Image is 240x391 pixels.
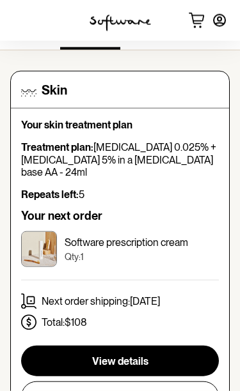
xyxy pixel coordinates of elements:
p: Next order shipping: [DATE] [42,295,160,307]
p: 5 [21,188,219,201]
button: View details [21,346,219,376]
p: [MEDICAL_DATA] 0.025% + [MEDICAL_DATA] 5% in a [MEDICAL_DATA] base AA - 24ml [21,141,219,178]
p: Qty: 1 [65,252,188,263]
p: Software prescription cream [65,236,188,249]
p: Total: $108 [42,316,87,328]
h6: Your next order [21,211,219,221]
img: ckrjxa58r00013h5xwe9s3e5z.jpg [21,231,57,267]
span: View details [92,355,148,367]
h4: Skin [42,84,67,96]
strong: Repeats left: [21,188,79,201]
p: Your skin treatment plan [21,119,219,131]
img: software logo [90,15,151,31]
strong: Treatment plan: [21,141,93,153]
